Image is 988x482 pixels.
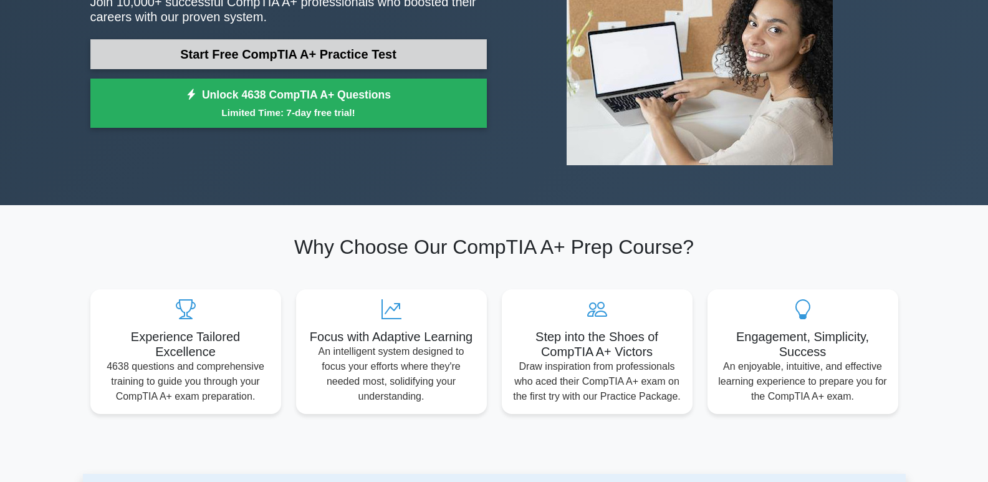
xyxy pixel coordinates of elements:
[100,329,271,359] h5: Experience Tailored Excellence
[717,329,888,359] h5: Engagement, Simplicity, Success
[90,235,898,259] h2: Why Choose Our CompTIA A+ Prep Course?
[90,39,487,69] a: Start Free CompTIA A+ Practice Test
[306,329,477,344] h5: Focus with Adaptive Learning
[106,105,471,120] small: Limited Time: 7-day free trial!
[512,329,683,359] h5: Step into the Shoes of CompTIA A+ Victors
[306,344,477,404] p: An intelligent system designed to focus your efforts where they're needed most, solidifying your ...
[100,359,271,404] p: 4638 questions and comprehensive training to guide you through your CompTIA A+ exam preparation.
[512,359,683,404] p: Draw inspiration from professionals who aced their CompTIA A+ exam on the first try with our Prac...
[717,359,888,404] p: An enjoyable, intuitive, and effective learning experience to prepare you for the CompTIA A+ exam.
[90,79,487,128] a: Unlock 4638 CompTIA A+ QuestionsLimited Time: 7-day free trial!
